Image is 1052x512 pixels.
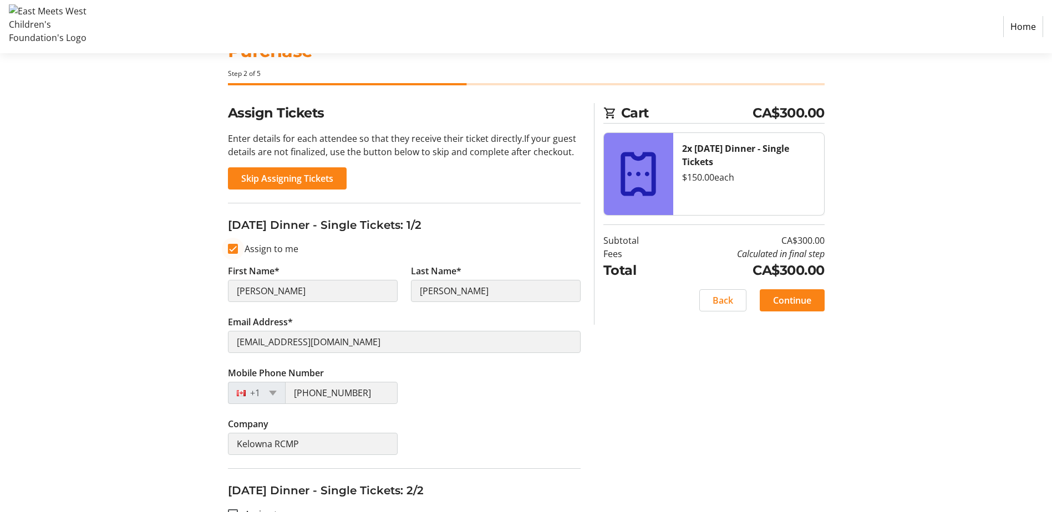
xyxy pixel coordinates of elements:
[9,4,88,49] img: East Meets West Children's Foundation's Logo
[1003,16,1043,37] a: Home
[411,264,461,278] label: Last Name*
[241,172,333,185] span: Skip Assigning Tickets
[667,260,825,280] td: CA$300.00
[228,217,581,233] h3: [DATE] Dinner - Single Tickets: 1/2
[773,294,811,307] span: Continue
[621,103,753,123] span: Cart
[603,247,667,260] td: Fees
[228,69,825,79] div: Step 2 of 5
[682,142,789,168] strong: 2x [DATE] Dinner - Single Tickets
[228,132,581,158] p: Enter details for each attendee so that they receive their ticket directly. If your guest details...
[228,103,581,123] h2: Assign Tickets
[228,264,279,278] label: First Name*
[667,234,825,247] td: CA$300.00
[238,242,298,255] label: Assign to me
[603,260,667,280] td: Total
[228,167,347,190] button: Skip Assigning Tickets
[603,234,667,247] td: Subtotal
[699,289,746,311] button: Back
[753,103,825,123] span: CA$300.00
[228,315,293,329] label: Email Address*
[228,417,268,431] label: Company
[228,482,581,499] h3: [DATE] Dinner - Single Tickets: 2/2
[228,366,324,380] label: Mobile Phone Number
[667,247,825,260] td: Calculated in final step
[682,171,815,184] div: $150.00 each
[713,294,733,307] span: Back
[760,289,825,311] button: Continue
[285,382,398,404] input: (506) 234-5678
